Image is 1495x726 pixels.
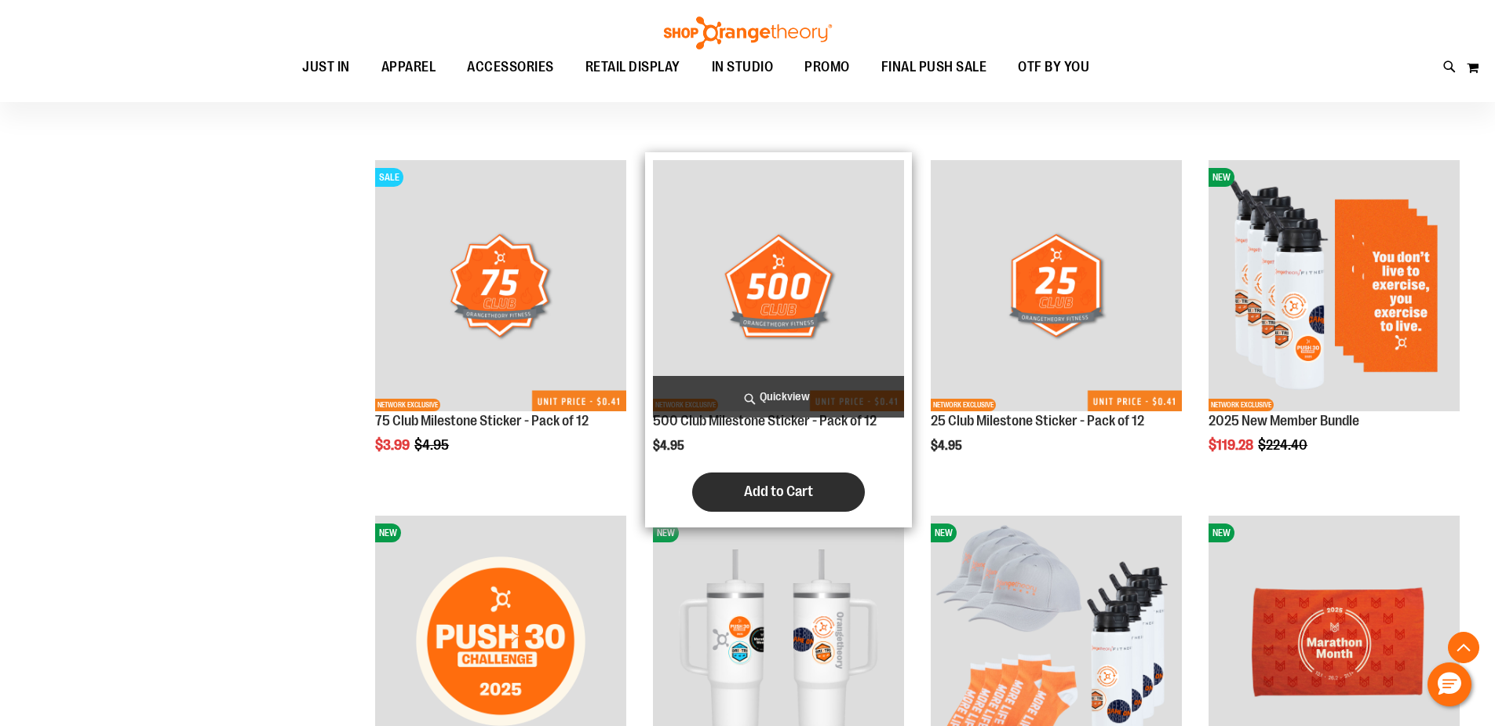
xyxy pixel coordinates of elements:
[1209,160,1460,411] img: 2025 New Member Bundle
[467,49,554,85] span: ACCESSORIES
[1209,168,1234,187] span: NEW
[645,152,912,527] div: product
[375,160,626,414] a: 75 Club Milestone Sticker - Pack of 12SALENETWORK EXCLUSIVE
[881,49,987,85] span: FINAL PUSH SALE
[375,160,626,411] img: 75 Club Milestone Sticker - Pack of 12
[375,437,412,453] span: $3.99
[1428,662,1471,706] button: Hello, have a question? Let’s chat.
[653,160,904,414] a: 500 Club Milestone Sticker - Pack of 12NETWORK EXCLUSIVE
[1448,632,1479,663] button: Back To Top
[585,49,680,85] span: RETAIL DISPLAY
[1201,152,1468,493] div: product
[866,49,1003,86] a: FINAL PUSH SALE
[451,49,570,86] a: ACCESSORIES
[789,49,866,86] a: PROMO
[696,49,789,86] a: IN STUDIO
[302,49,350,85] span: JUST IN
[931,524,957,542] span: NEW
[1209,413,1359,429] a: 2025 New Member Bundle
[375,524,401,542] span: NEW
[931,399,996,411] span: NETWORK EXCLUSIVE
[931,413,1144,429] a: 25 Club Milestone Sticker - Pack of 12
[1209,437,1256,453] span: $119.28
[367,152,634,493] div: product
[375,168,403,187] span: SALE
[1209,524,1234,542] span: NEW
[931,160,1182,414] a: 25 Club Milestone Sticker - Pack of 12NETWORK EXCLUSIVE
[931,439,964,453] span: $4.95
[1209,160,1460,414] a: 2025 New Member BundleNEWNETWORK EXCLUSIVE
[286,49,366,86] a: JUST IN
[653,524,679,542] span: NEW
[366,49,452,86] a: APPAREL
[712,49,774,85] span: IN STUDIO
[653,160,904,411] img: 500 Club Milestone Sticker - Pack of 12
[692,472,865,512] button: Add to Cart
[1018,49,1089,85] span: OTF BY YOU
[662,16,834,49] img: Shop Orangetheory
[1258,437,1310,453] span: $224.40
[744,483,813,500] span: Add to Cart
[931,160,1182,411] img: 25 Club Milestone Sticker - Pack of 12
[375,399,440,411] span: NETWORK EXCLUSIVE
[570,49,696,86] a: RETAIL DISPLAY
[804,49,850,85] span: PROMO
[653,439,687,453] span: $4.95
[375,413,589,429] a: 75 Club Milestone Sticker - Pack of 12
[414,437,451,453] span: $4.95
[1209,399,1274,411] span: NETWORK EXCLUSIVE
[381,49,436,85] span: APPAREL
[653,376,904,418] a: Quickview
[1002,49,1105,86] a: OTF BY YOU
[923,152,1190,493] div: product
[653,413,877,429] a: 500 Club Milestone Sticker - Pack of 12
